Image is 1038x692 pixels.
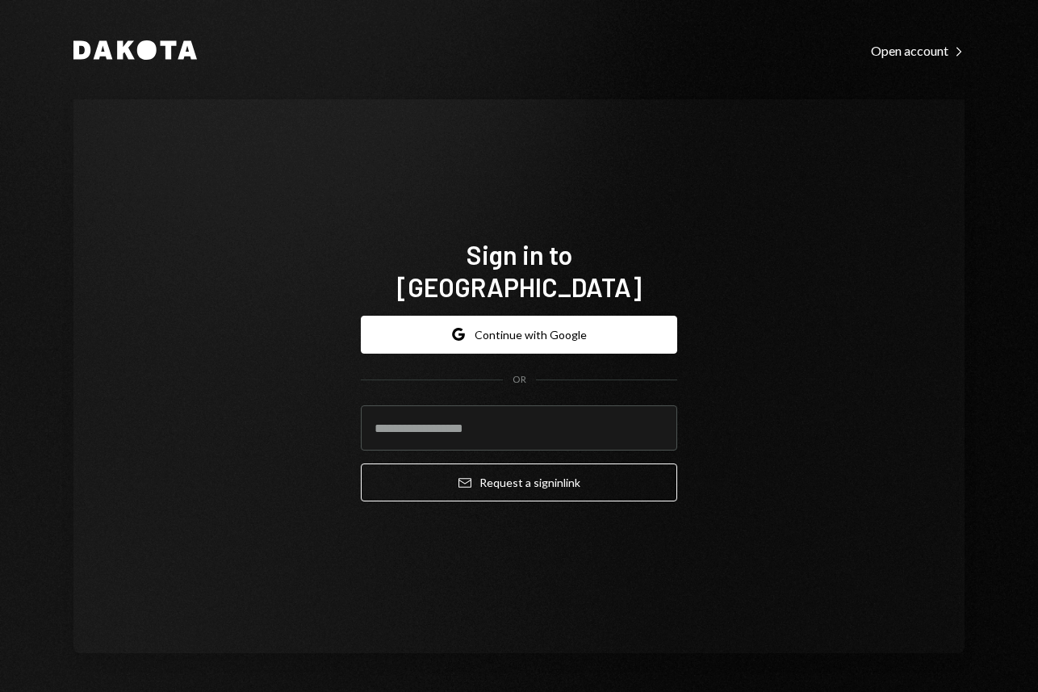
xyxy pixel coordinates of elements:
div: OR [513,373,526,387]
button: Request a signinlink [361,463,677,501]
h1: Sign in to [GEOGRAPHIC_DATA] [361,238,677,303]
a: Open account [871,41,965,59]
button: Continue with Google [361,316,677,354]
div: Open account [871,43,965,59]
